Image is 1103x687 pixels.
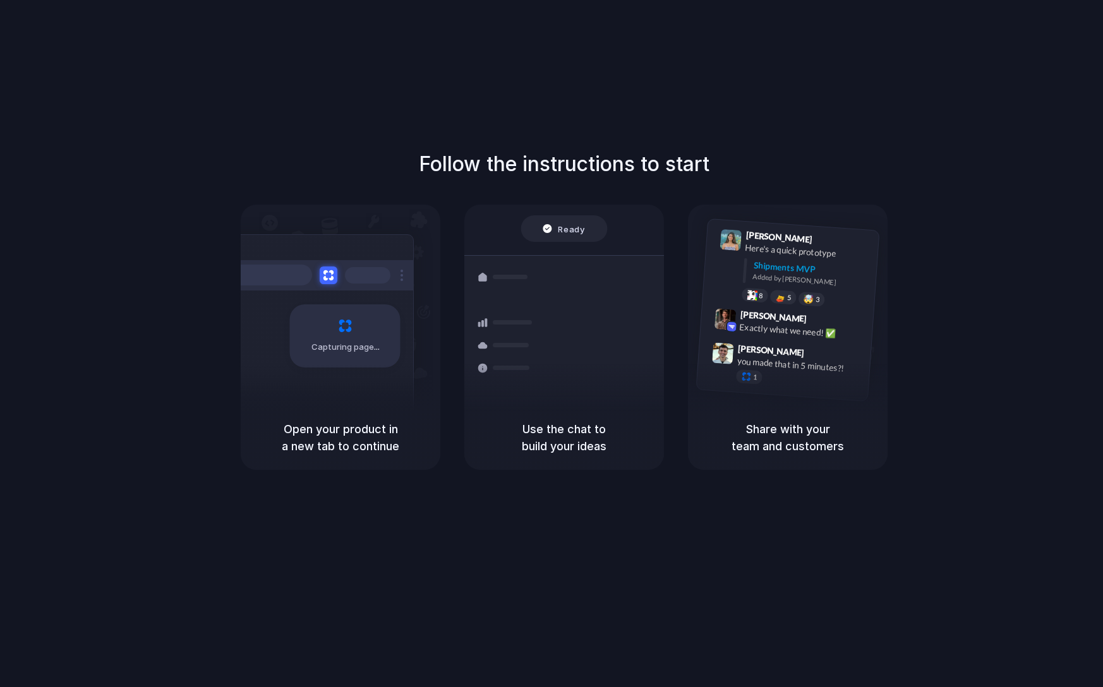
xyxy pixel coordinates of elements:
div: 🤯 [804,294,814,304]
h5: Open your product in a new tab to continue [256,421,425,455]
span: [PERSON_NAME] [745,228,812,246]
span: 5 [787,294,792,301]
span: 9:42 AM [811,313,836,328]
span: Capturing page [311,341,382,354]
span: Ready [558,222,585,235]
div: Here's a quick prototype [745,241,871,262]
span: 3 [816,296,820,302]
div: Shipments MVP [753,258,870,279]
div: you made that in 5 minutes?! [737,354,863,376]
span: [PERSON_NAME] [738,341,805,359]
span: 8 [759,292,763,299]
span: [PERSON_NAME] [740,307,807,325]
h5: Share with your team and customers [703,421,872,455]
span: 9:47 AM [808,347,834,362]
div: Added by [PERSON_NAME] [752,271,869,289]
h1: Follow the instructions to start [419,149,709,179]
span: 1 [753,373,757,380]
div: Exactly what we need! ✅ [739,320,865,342]
h5: Use the chat to build your ideas [479,421,649,455]
span: 9:41 AM [816,234,842,249]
